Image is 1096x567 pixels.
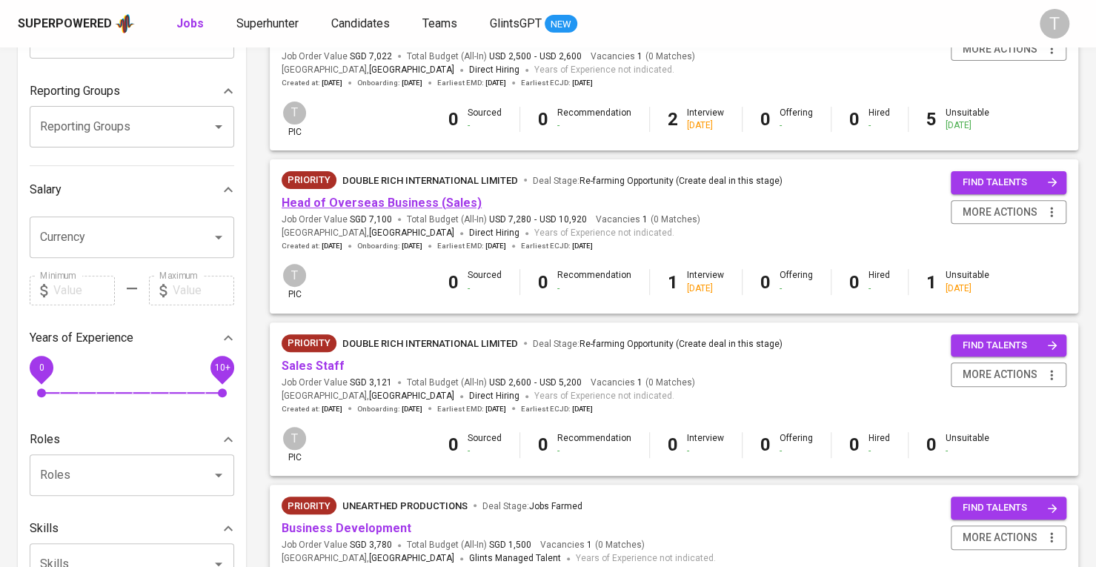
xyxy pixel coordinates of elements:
span: SGD 7,100 [350,213,392,226]
span: Re-farming Opportunity (Create deal in this stage) [579,339,783,349]
span: Job Order Value [282,377,392,389]
span: Direct Hiring [469,64,519,75]
span: Double Rich International Limited [342,338,518,349]
div: - [557,119,631,132]
b: 0 [760,434,771,455]
span: [DATE] [402,241,422,251]
div: New Job received from Demand Team [282,171,336,189]
div: Superpowered [18,16,112,33]
div: [DATE] [687,282,724,295]
a: Business Development [282,521,411,535]
div: Hired [869,107,890,132]
span: Deal Stage : [533,176,783,186]
button: more actions [951,200,1066,225]
b: 0 [448,272,459,293]
span: Jobs Farmed [529,501,582,511]
div: Salary [30,175,234,205]
span: 0 [39,362,44,372]
span: Vacancies ( 0 Matches ) [591,50,695,63]
p: Skills [30,520,59,537]
span: [GEOGRAPHIC_DATA] , [282,63,454,78]
span: [GEOGRAPHIC_DATA] , [282,389,454,404]
b: 0 [849,272,860,293]
b: 2 [668,109,678,130]
span: Glints Managed Talent [469,553,561,563]
span: more actions [963,528,1037,547]
b: 0 [538,434,548,455]
span: Onboarding : [357,241,422,251]
div: - [780,282,813,295]
span: - [534,50,537,63]
div: pic [282,100,308,139]
p: Years of Experience [30,329,133,347]
span: [GEOGRAPHIC_DATA] [369,389,454,404]
span: Total Budget (All-In) [407,539,531,551]
div: Skills [30,514,234,543]
button: more actions [951,525,1066,550]
div: Reporting Groups [30,76,234,106]
span: USD 10,920 [539,213,587,226]
span: Priority [282,336,336,351]
div: pic [282,425,308,464]
span: [DATE] [322,404,342,414]
div: Sourced [468,269,502,294]
button: more actions [951,37,1066,62]
span: Job Order Value [282,539,392,551]
b: 0 [849,434,860,455]
button: Open [208,465,229,485]
p: Salary [30,181,62,199]
span: [DATE] [485,78,506,88]
div: Interview [687,432,724,457]
span: Earliest EMD : [437,241,506,251]
div: - [468,119,502,132]
b: 0 [926,434,937,455]
span: Total Budget (All-In) [407,377,582,389]
span: [DATE] [572,404,593,414]
a: GlintsGPT NEW [490,15,577,33]
div: - [869,445,890,457]
a: Jobs [176,15,207,33]
span: [GEOGRAPHIC_DATA] [369,63,454,78]
span: GlintsGPT [490,16,542,30]
a: Sales Staff [282,359,345,373]
p: Roles [30,431,60,448]
div: - [946,445,989,457]
button: find talents [951,171,1066,194]
span: Unearthed Productions [342,500,468,511]
span: Earliest ECJD : [521,404,593,414]
div: Recommendation [557,269,631,294]
div: pic [282,262,308,301]
span: Job Order Value [282,50,392,63]
span: 1 [635,50,642,63]
span: Earliest EMD : [437,78,506,88]
span: SGD 3,780 [350,539,392,551]
span: Vacancies ( 0 Matches ) [596,213,700,226]
div: - [869,282,890,295]
div: - [687,445,724,457]
div: T [282,262,308,288]
div: Sourced [468,432,502,457]
div: T [282,100,308,126]
span: SGD 7,022 [350,50,392,63]
span: [DATE] [485,404,506,414]
div: [DATE] [687,119,724,132]
span: more actions [963,203,1037,222]
span: [DATE] [572,241,593,251]
b: 0 [849,109,860,130]
span: - [534,213,537,226]
button: find talents [951,497,1066,520]
span: [DATE] [402,404,422,414]
input: Value [173,276,234,305]
span: find talents [963,337,1057,354]
span: Years of Experience not indicated. [534,226,674,241]
span: Earliest EMD : [437,404,506,414]
img: app logo [115,13,135,35]
a: Candidates [331,15,393,33]
span: [DATE] [322,78,342,88]
span: [GEOGRAPHIC_DATA] , [282,551,454,566]
span: 1 [585,539,592,551]
span: Total Budget (All-In) [407,213,587,226]
p: Reporting Groups [30,82,120,100]
span: Direct Hiring [469,228,519,238]
div: Unsuitable [946,432,989,457]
